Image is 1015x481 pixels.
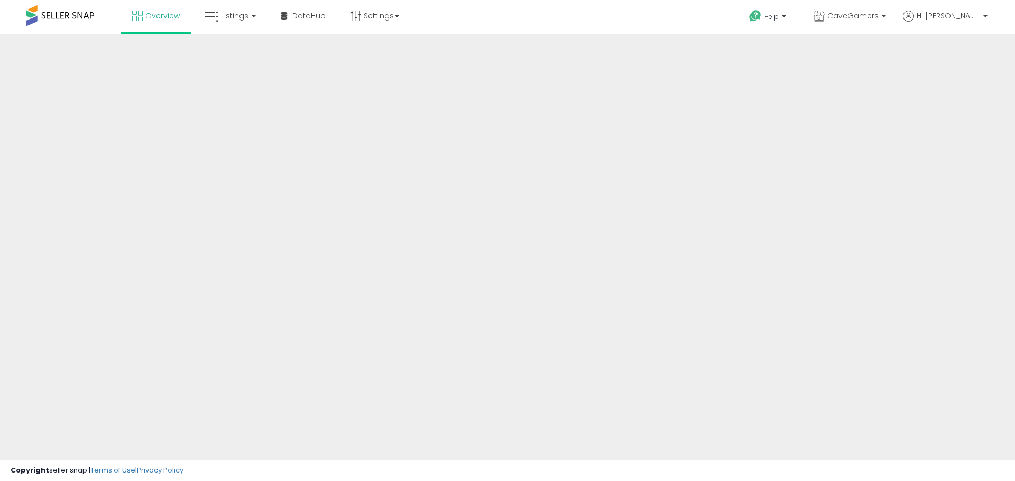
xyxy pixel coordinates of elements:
[145,11,180,21] span: Overview
[292,11,326,21] span: DataHub
[764,12,779,21] span: Help
[11,465,49,475] strong: Copyright
[903,11,988,34] a: Hi [PERSON_NAME]
[90,465,135,475] a: Terms of Use
[137,465,183,475] a: Privacy Policy
[741,2,797,34] a: Help
[827,11,879,21] span: CaveGamers
[221,11,248,21] span: Listings
[11,466,183,476] div: seller snap | |
[917,11,980,21] span: Hi [PERSON_NAME]
[749,10,762,23] i: Get Help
